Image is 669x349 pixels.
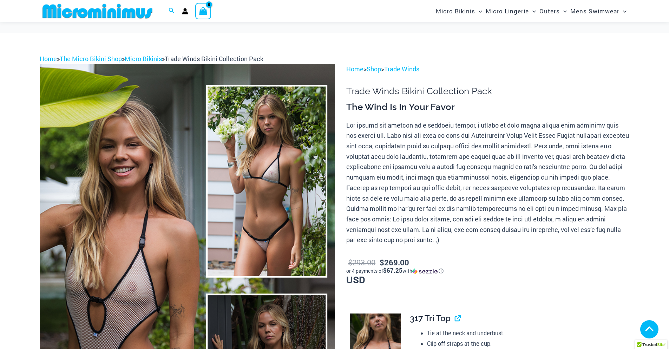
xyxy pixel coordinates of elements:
[195,3,211,19] a: View Shopping Cart, empty
[380,257,409,267] bdi: 269.00
[348,257,375,267] bdi: 293.00
[475,2,482,20] span: Menu Toggle
[410,313,451,323] span: 317 Tri Top
[348,257,352,267] span: $
[434,2,484,20] a: Micro BikinisMenu ToggleMenu Toggle
[40,3,155,19] img: MM SHOP LOGO FLAT
[346,86,629,97] h1: Trade Winds Bikini Collection Pack
[486,2,529,20] span: Micro Lingerie
[529,2,536,20] span: Menu Toggle
[346,64,629,75] p: > >
[427,328,624,338] li: Tie at the neck and underbust.
[539,2,560,20] span: Outers
[570,2,619,20] span: Mens Swimwear
[346,267,629,274] div: or 4 payments of with
[125,54,162,63] a: Micro Bikinis
[346,257,629,285] p: USD
[60,54,122,63] a: The Micro Bikini Shop
[384,65,419,73] a: Trade Winds
[367,65,381,73] a: Shop
[169,7,175,16] a: Search icon link
[569,2,628,20] a: Mens SwimwearMenu ToggleMenu Toggle
[40,54,57,63] a: Home
[436,2,475,20] span: Micro Bikinis
[182,8,188,14] a: Account icon link
[380,257,384,267] span: $
[412,268,438,274] img: Sezzle
[383,266,402,274] span: $67.25
[484,2,538,20] a: Micro LingerieMenu ToggleMenu Toggle
[165,54,263,63] span: Trade Winds Bikini Collection Pack
[346,65,363,73] a: Home
[538,2,569,20] a: OutersMenu ToggleMenu Toggle
[427,338,624,349] li: Clip off straps at the cup.
[346,267,629,274] div: or 4 payments of$67.25withSezzle Click to learn more about Sezzle
[346,101,629,113] h3: The Wind Is In Your Favor
[40,54,263,63] span: » » »
[560,2,567,20] span: Menu Toggle
[346,120,629,245] p: Lor ipsumd sit ametcon ad e seddoeiu tempor, i utlabo et dolo magna aliqua enim adminimv quis nos...
[433,1,630,21] nav: Site Navigation
[619,2,627,20] span: Menu Toggle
